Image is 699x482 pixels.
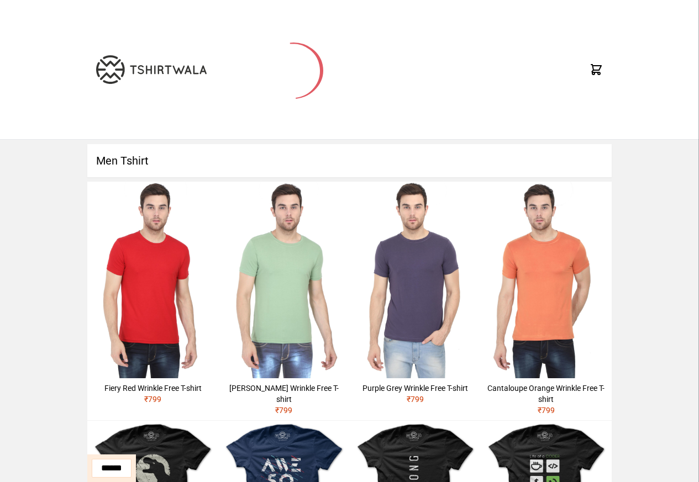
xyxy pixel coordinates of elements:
[223,383,345,405] div: [PERSON_NAME] Wrinkle Free T-shirt
[481,182,612,378] img: 4M6A2241.jpg
[87,182,218,378] img: 4M6A2225.jpg
[354,383,476,394] div: Purple Grey Wrinkle Free T-shirt
[218,182,349,378] img: 4M6A2211.jpg
[87,182,218,409] a: Fiery Red Wrinkle Free T-shirt₹799
[538,406,555,415] span: ₹ 799
[407,395,424,404] span: ₹ 799
[350,182,481,409] a: Purple Grey Wrinkle Free T-shirt₹799
[481,182,612,420] a: Cantaloupe Orange Wrinkle Free T-shirt₹799
[275,406,292,415] span: ₹ 799
[96,55,207,84] img: TW-LOGO-400-104.png
[87,144,612,177] h1: Men Tshirt
[144,395,161,404] span: ₹ 799
[92,383,214,394] div: Fiery Red Wrinkle Free T-shirt
[485,383,607,405] div: Cantaloupe Orange Wrinkle Free T-shirt
[350,182,481,378] img: 4M6A2168.jpg
[218,182,349,420] a: [PERSON_NAME] Wrinkle Free T-shirt₹799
